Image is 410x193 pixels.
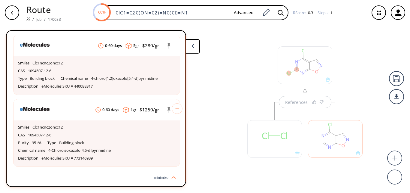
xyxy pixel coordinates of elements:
[14,35,180,95] a: emoleculesclock0-60 dayspackaging5gr$280/grSmilesClc1ncnc2oncc12CAS1094507-12-6TypeBuilding block...
[32,141,41,145] p: 95+%
[41,84,93,89] p: eMolecules SKU = 440088317
[98,9,105,15] text: 60%
[18,35,53,54] img: emolecules
[91,76,158,81] p: 4-chloro[1,2]oxazolo[5,4-d]pyrimidine
[18,84,41,89] h6: Description
[112,10,229,16] input: Enter SMILES
[48,148,111,153] p: 4-Chloroisoxazolo[4,5-d]pyrimidine
[28,133,51,138] p: 1094507-12-6
[47,141,59,145] h6: Type
[229,7,258,18] button: Advanced
[154,174,176,180] div: minimize
[18,133,28,138] h6: CAS
[141,43,162,48] span: $ 280 /gr
[293,11,313,15] div: RScore :
[26,17,30,21] img: Spaya logo
[18,99,53,119] img: emolecules
[14,99,180,167] a: emoleculesclock0-60 dayspackaging1gr$1250/grSmilesClc1ncnc2oncc12CAS1094507-12-6Purity95+%TypeBui...
[121,107,138,113] span: 1 gr
[18,141,32,145] h6: Purity
[94,107,121,113] span: 0-60 days
[41,156,93,161] p: eMolecules SKU = 773146939
[36,17,41,22] a: Job
[138,107,162,112] span: $ 1250 /gr
[61,76,91,81] h6: Chemical name
[329,10,332,15] span: 1
[18,125,32,130] h6: Smiles
[32,61,63,66] p: Clc1ncnc2oncc12
[123,107,129,113] img: packaging
[18,61,32,66] h6: Smiles
[30,76,55,81] p: Building block
[7,173,185,184] button: minimizeUp
[125,42,132,49] img: packaging
[32,16,34,22] li: /
[18,76,30,81] h6: Type
[48,17,61,22] a: 170083
[124,42,141,49] span: 5 gr
[44,16,46,22] li: /
[318,11,332,15] div: Steps :
[59,141,84,145] p: Building block
[18,69,28,73] h6: CAS
[28,69,51,73] p: 1094507-12-6
[26,3,61,16] p: Route
[307,10,313,15] span: 0.3
[18,148,48,153] h6: Chemical name
[303,88,307,93] img: warning
[168,174,176,179] img: Up
[98,43,104,48] img: clock
[95,107,101,113] img: clock
[32,125,63,130] p: Clc1ncnc2oncc12
[96,43,124,48] span: 0-60 days
[18,156,41,161] h6: Description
